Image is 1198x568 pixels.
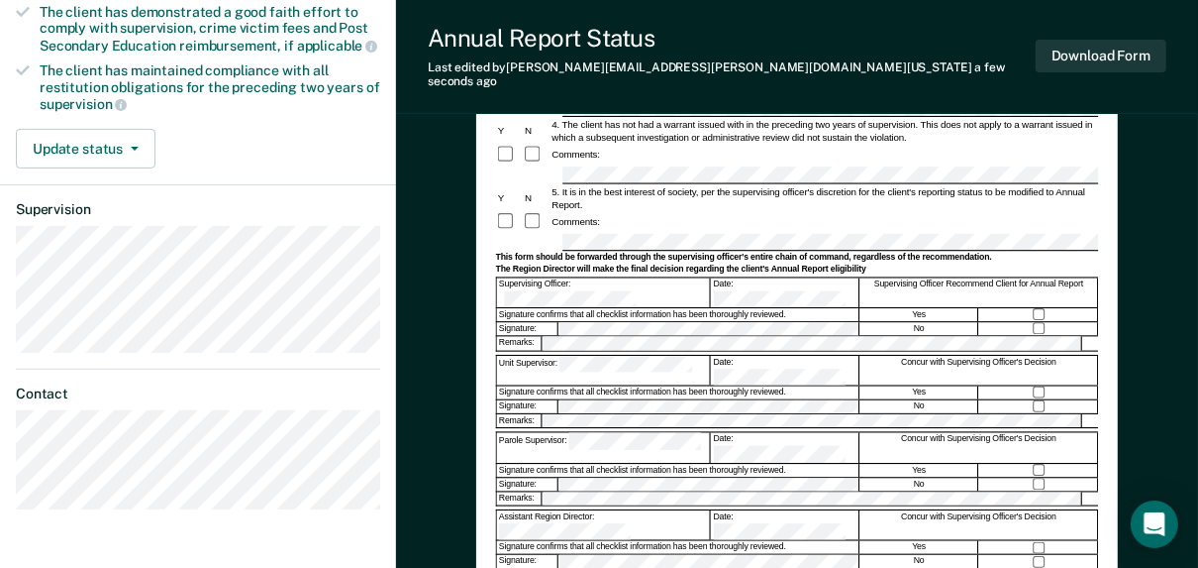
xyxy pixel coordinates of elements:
div: Signature confirms that all checklist information has been thoroughly reviewed. [497,308,859,321]
div: Date: [711,278,858,307]
div: Yes [860,541,979,554]
div: Last edited by [PERSON_NAME][EMAIL_ADDRESS][PERSON_NAME][DOMAIN_NAME][US_STATE] [428,60,1036,89]
div: Signature: [497,478,558,491]
div: The Region Director will make the final decision regarding the client's Annual Report eligibility [496,264,1099,275]
div: Concur with Supervising Officer's Decision [860,355,1099,385]
div: This form should be forwarded through the supervising officer's entire chain of command, regardle... [496,252,1099,263]
span: supervision [40,96,127,112]
span: a few seconds ago [428,60,1005,88]
div: No [860,555,979,568]
div: The client has demonstrated a good faith effort to comply with supervision, crime victim fees and... [40,4,380,55]
button: Download Form [1036,40,1166,72]
div: 4. The client has not had a warrant issued with in the preceding two years of supervision. This d... [549,117,1098,143]
div: Signature confirms that all checklist information has been thoroughly reviewed. [497,541,859,554]
div: No [860,399,979,412]
dt: Contact [16,386,380,402]
div: N [523,124,549,137]
div: Y [496,124,523,137]
div: Date: [711,433,858,463]
div: Assistant Region Director: [497,511,711,540]
div: Concur with Supervising Officer's Decision [860,433,1099,463]
div: Comments: [549,149,602,162]
div: Open Intercom Messenger [1131,501,1178,548]
div: Parole Supervisor: [497,433,711,463]
div: Y [496,191,523,204]
span: applicable [297,38,377,54]
div: Unit Supervisor: [497,355,711,385]
div: Comments: [549,215,602,228]
div: 5. It is in the best interest of society, per the supervising officer's discretion for the client... [549,184,1098,210]
button: Update status [16,129,155,169]
div: Yes [860,308,979,321]
div: No [860,322,979,335]
div: Supervising Officer Recommend Client for Annual Report [860,278,1099,307]
div: Signature: [497,555,558,568]
div: Signature: [497,322,558,335]
div: Yes [860,463,979,476]
div: Supervising Officer: [497,278,711,307]
div: Signature confirms that all checklist information has been thoroughly reviewed. [497,386,859,398]
div: Remarks: [497,492,543,505]
div: N [523,191,549,204]
div: Annual Report Status [428,24,1036,53]
div: Signature confirms that all checklist information has been thoroughly reviewed. [497,463,859,476]
div: Remarks: [497,414,543,427]
div: Date: [711,511,858,540]
div: No [860,478,979,491]
div: Remarks: [497,336,543,349]
div: Yes [860,386,979,398]
div: Date: [711,355,858,385]
dt: Supervision [16,201,380,218]
div: Concur with Supervising Officer's Decision [860,511,1099,540]
div: The client has maintained compliance with all restitution obligations for the preceding two years of [40,62,380,113]
div: Signature: [497,399,558,412]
